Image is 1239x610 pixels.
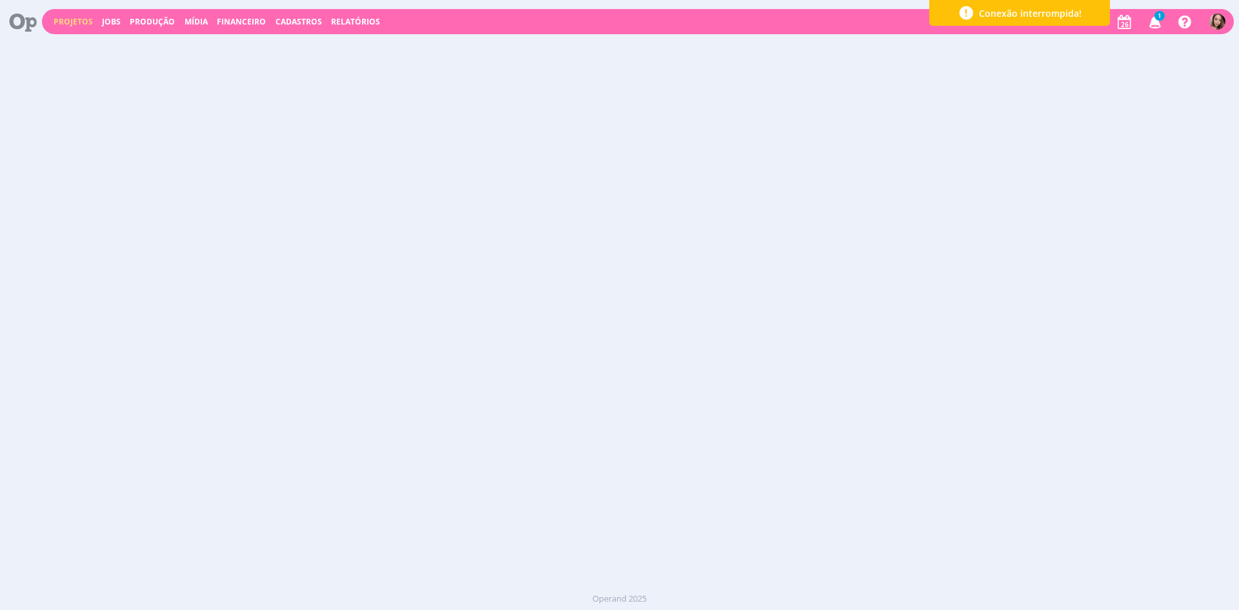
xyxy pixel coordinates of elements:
[1209,10,1226,33] button: T
[130,16,175,27] a: Produção
[1141,10,1167,34] button: 1
[181,17,212,27] button: Mídia
[50,17,97,27] button: Projetos
[185,16,208,27] a: Mídia
[272,17,326,27] button: Cadastros
[54,16,93,27] a: Projetos
[126,17,179,27] button: Produção
[979,6,1082,20] span: Conexão interrompida!
[327,17,384,27] button: Relatórios
[102,16,121,27] a: Jobs
[217,16,266,27] a: Financeiro
[1154,11,1165,21] span: 1
[98,17,125,27] button: Jobs
[276,16,322,27] span: Cadastros
[331,16,380,27] a: Relatórios
[1209,14,1225,30] img: T
[213,17,270,27] button: Financeiro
